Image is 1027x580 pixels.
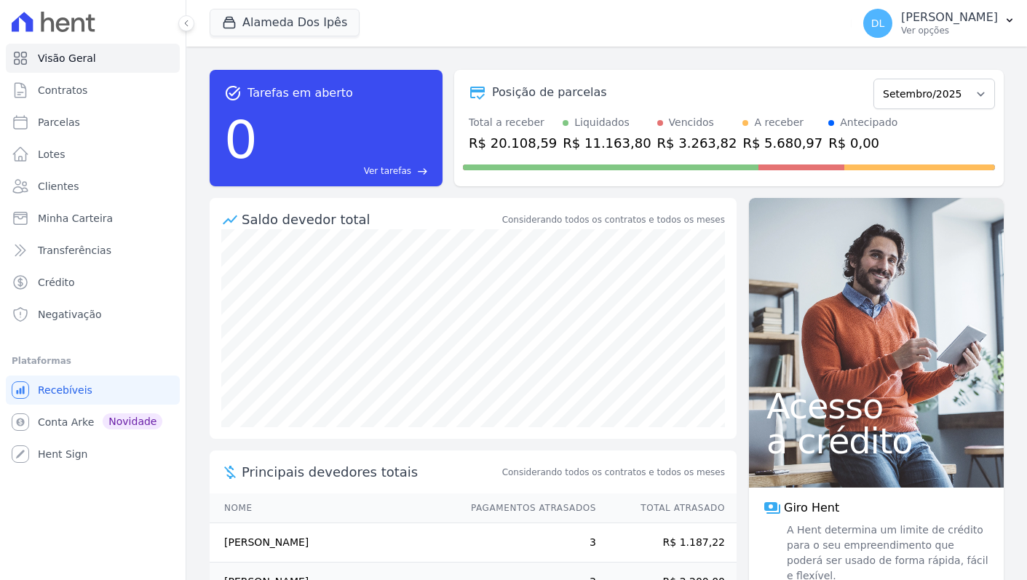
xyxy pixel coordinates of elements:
[103,413,162,429] span: Novidade
[840,115,897,130] div: Antecipado
[210,493,457,523] th: Nome
[6,172,180,201] a: Clientes
[6,268,180,297] a: Crédito
[502,466,725,479] span: Considerando todos os contratos e todos os meses
[871,18,885,28] span: DL
[6,140,180,169] a: Lotes
[828,133,897,153] div: R$ 0,00
[6,108,180,137] a: Parcelas
[901,10,998,25] p: [PERSON_NAME]
[224,102,258,178] div: 0
[597,523,737,563] td: R$ 1.187,22
[242,462,499,482] span: Principais devedores totais
[6,204,180,233] a: Minha Carteira
[766,424,986,458] span: a crédito
[364,164,411,178] span: Ver tarefas
[38,383,92,397] span: Recebíveis
[563,133,651,153] div: R$ 11.163,80
[38,147,66,162] span: Lotes
[574,115,630,130] div: Liquidados
[657,133,737,153] div: R$ 3.263,82
[6,440,180,469] a: Hent Sign
[38,179,79,194] span: Clientes
[469,115,557,130] div: Total a receber
[669,115,714,130] div: Vencidos
[38,83,87,98] span: Contratos
[6,44,180,73] a: Visão Geral
[38,415,94,429] span: Conta Arke
[742,133,822,153] div: R$ 5.680,97
[457,493,597,523] th: Pagamentos Atrasados
[6,236,180,265] a: Transferências
[210,523,457,563] td: [PERSON_NAME]
[38,307,102,322] span: Negativação
[38,447,88,461] span: Hent Sign
[784,499,839,517] span: Giro Hent
[6,376,180,405] a: Recebíveis
[38,51,96,65] span: Visão Geral
[6,408,180,437] a: Conta Arke Novidade
[12,352,174,370] div: Plataformas
[242,210,499,229] div: Saldo devedor total
[457,523,597,563] td: 3
[247,84,353,102] span: Tarefas em aberto
[38,243,111,258] span: Transferências
[492,84,607,101] div: Posição de parcelas
[210,9,360,36] button: Alameda Dos Ipês
[38,275,75,290] span: Crédito
[502,213,725,226] div: Considerando todos os contratos e todos os meses
[38,115,80,130] span: Parcelas
[6,300,180,329] a: Negativação
[766,389,986,424] span: Acesso
[263,164,428,178] a: Ver tarefas east
[38,211,113,226] span: Minha Carteira
[901,25,998,36] p: Ver opções
[6,76,180,105] a: Contratos
[224,84,242,102] span: task_alt
[852,3,1027,44] button: DL [PERSON_NAME] Ver opções
[754,115,804,130] div: A receber
[469,133,557,153] div: R$ 20.108,59
[597,493,737,523] th: Total Atrasado
[417,166,428,177] span: east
